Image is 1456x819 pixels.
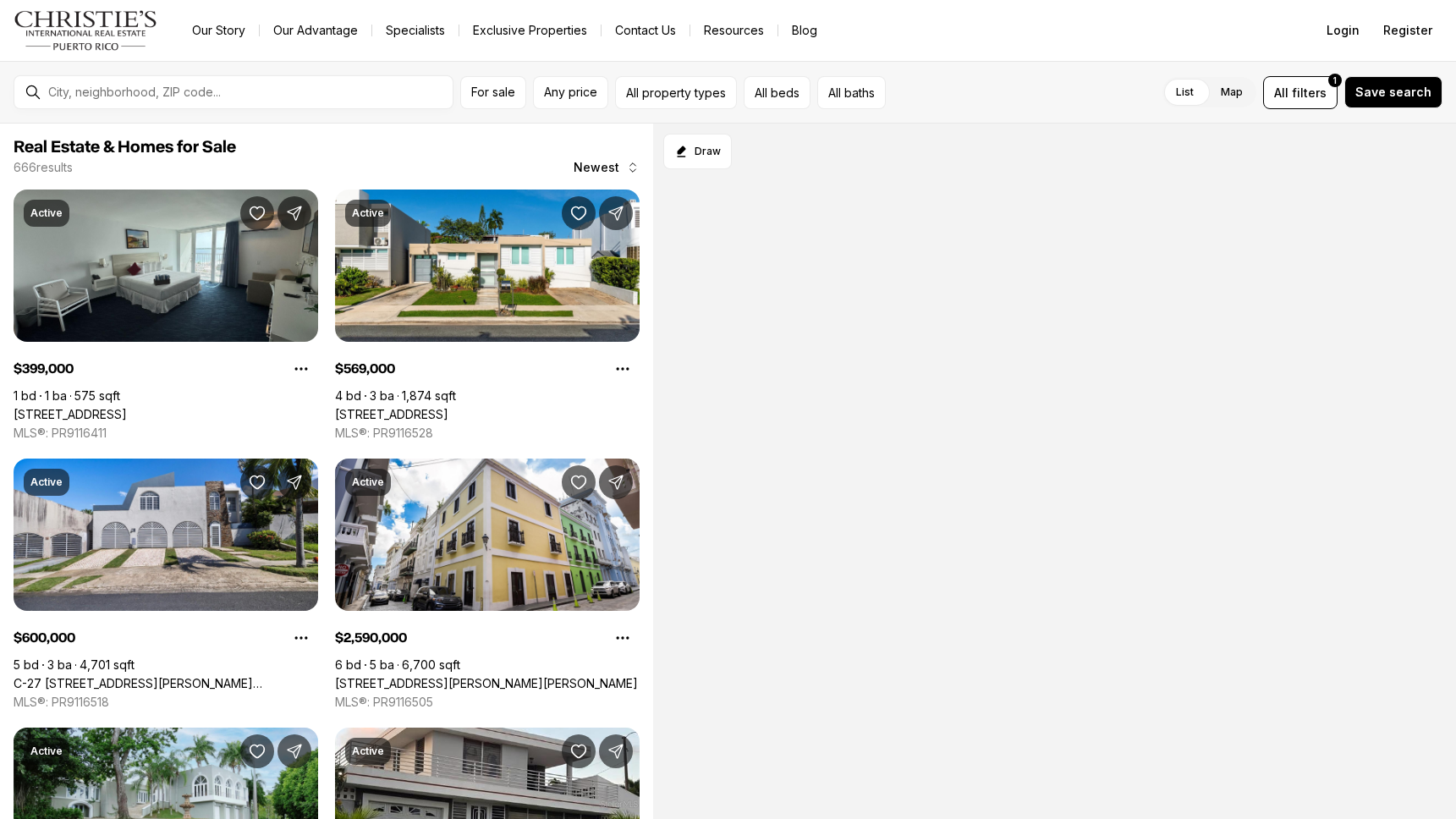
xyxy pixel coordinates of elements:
[1207,77,1256,107] label: Map
[544,85,597,99] span: Any price
[1383,24,1432,37] span: Register
[352,475,384,489] p: Active
[260,19,371,42] a: Our Advantage
[1327,24,1360,37] span: Login
[1316,14,1370,47] button: Login
[817,76,886,109] button: All baths
[14,161,73,174] p: 666 results
[778,19,831,42] a: Blog
[277,465,311,499] button: Share Property
[606,352,640,386] button: Property options
[599,465,633,499] button: Share Property
[533,76,608,109] button: Any price
[574,161,619,174] span: Newest
[1274,84,1288,102] span: All
[744,76,810,109] button: All beds
[240,734,274,768] button: Save Property: 504 TINTILLO HILLS ESTATES RD
[562,196,596,230] button: Save Property: A12 CALLE 4
[1162,77,1207,107] label: List
[352,745,384,758] p: Active
[615,76,737,109] button: All property types
[1344,76,1442,108] button: Save search
[14,676,318,691] a: C-27 CALLE CALZADA C-27 URB EL REMANSO, SAN JUAN PR, 00926
[562,465,596,499] button: Save Property: 152 CALLE LUNA
[602,19,690,42] button: Contact Us
[352,206,384,220] p: Active
[459,19,601,42] a: Exclusive Properties
[471,85,515,99] span: For sale
[277,734,311,768] button: Share Property
[30,475,63,489] p: Active
[240,465,274,499] button: Save Property: C-27 CALLE CALZADA C-27 URB EL REMANSO
[240,196,274,230] button: Save Property: 6165 AVENUE ISLA VERDE #1450
[284,352,318,386] button: Property options
[179,19,259,42] a: Our Story
[690,19,777,42] a: Resources
[14,407,127,422] a: 6165 AVENUE ISLA VERDE #1450, CAROLINA PR, 00979
[460,76,526,109] button: For sale
[563,151,650,184] button: Newest
[30,745,63,758] p: Active
[14,10,158,51] img: logo
[335,676,638,691] a: 152 CALLE LUNA, SAN JUAN PR, 00901
[1263,76,1338,109] button: Allfilters1
[372,19,459,42] a: Specialists
[14,139,236,156] span: Real Estate & Homes for Sale
[284,621,318,655] button: Property options
[335,407,448,422] a: A12 CALLE 4, GUAYNABO PR, 00966
[30,206,63,220] p: Active
[1355,85,1431,99] span: Save search
[606,621,640,655] button: Property options
[1292,84,1327,102] span: filters
[599,734,633,768] button: Share Property
[1373,14,1442,47] button: Register
[562,734,596,768] button: Save Property: 1 VENUS GARDES
[1333,74,1337,87] span: 1
[599,196,633,230] button: Share Property
[663,134,732,169] button: Start drawing
[277,196,311,230] button: Share Property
